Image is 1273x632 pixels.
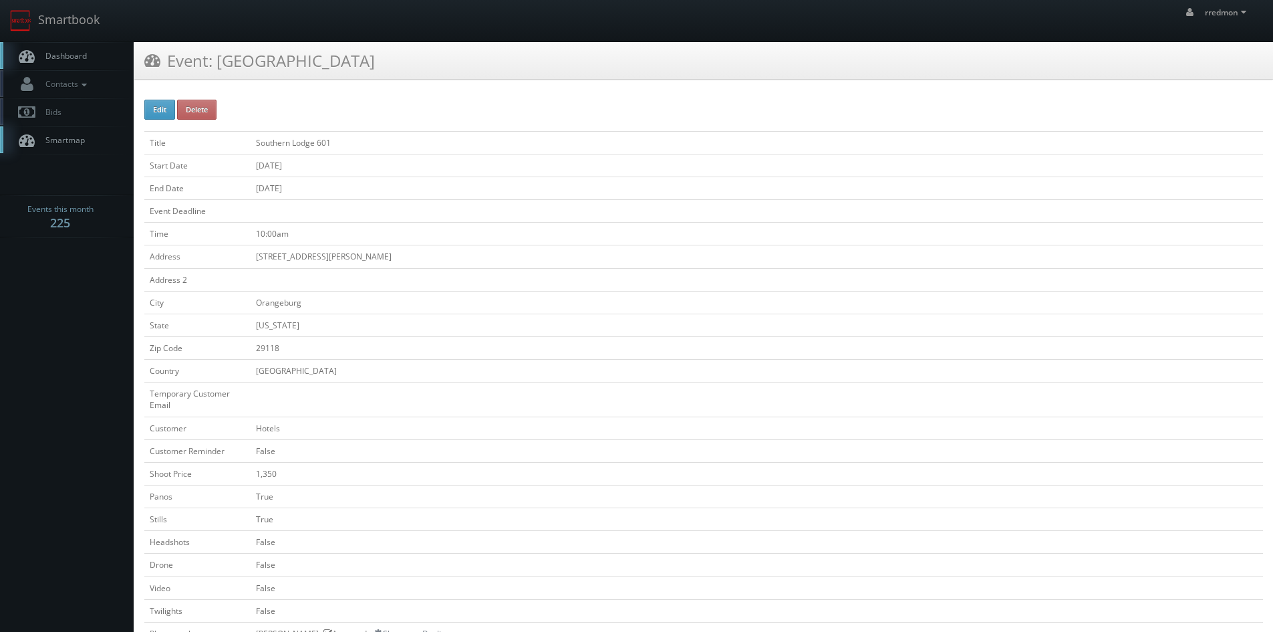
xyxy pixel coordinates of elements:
td: True [251,508,1263,531]
td: [GEOGRAPHIC_DATA] [251,360,1263,383]
td: Address [144,245,251,268]
td: Address 2 [144,268,251,291]
td: Customer Reminder [144,439,251,462]
h3: Event: [GEOGRAPHIC_DATA] [144,49,375,72]
strong: 225 [50,215,70,231]
td: False [251,439,1263,462]
td: Customer [144,417,251,439]
td: Title [144,131,251,154]
span: Events this month [27,203,94,216]
td: Country [144,360,251,383]
td: False [251,599,1263,622]
td: Video [144,576,251,599]
td: 1,350 [251,462,1263,485]
td: [DATE] [251,177,1263,199]
td: Shoot Price [144,462,251,485]
td: Panos [144,485,251,508]
td: Event Deadline [144,200,251,223]
td: 29118 [251,336,1263,359]
td: [DATE] [251,154,1263,177]
button: Delete [177,100,217,120]
button: Edit [144,100,175,120]
td: Orangeburg [251,291,1263,314]
td: Zip Code [144,336,251,359]
td: Time [144,223,251,245]
td: True [251,485,1263,508]
td: [STREET_ADDRESS][PERSON_NAME] [251,245,1263,268]
td: False [251,554,1263,576]
span: Smartmap [39,134,85,146]
td: 10:00am [251,223,1263,245]
td: Temporary Customer Email [144,383,251,417]
td: Drone [144,554,251,576]
td: Twilights [144,599,251,622]
td: False [251,531,1263,554]
td: [US_STATE] [251,314,1263,336]
span: Bids [39,106,61,118]
span: rredmon [1205,7,1250,18]
td: End Date [144,177,251,199]
td: Stills [144,508,251,531]
span: Dashboard [39,50,87,62]
td: Headshots [144,531,251,554]
img: smartbook-logo.png [10,10,31,31]
td: Southern Lodge 601 [251,131,1263,154]
td: City [144,291,251,314]
td: State [144,314,251,336]
td: Hotels [251,417,1263,439]
td: False [251,576,1263,599]
span: Contacts [39,78,90,90]
td: Start Date [144,154,251,177]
